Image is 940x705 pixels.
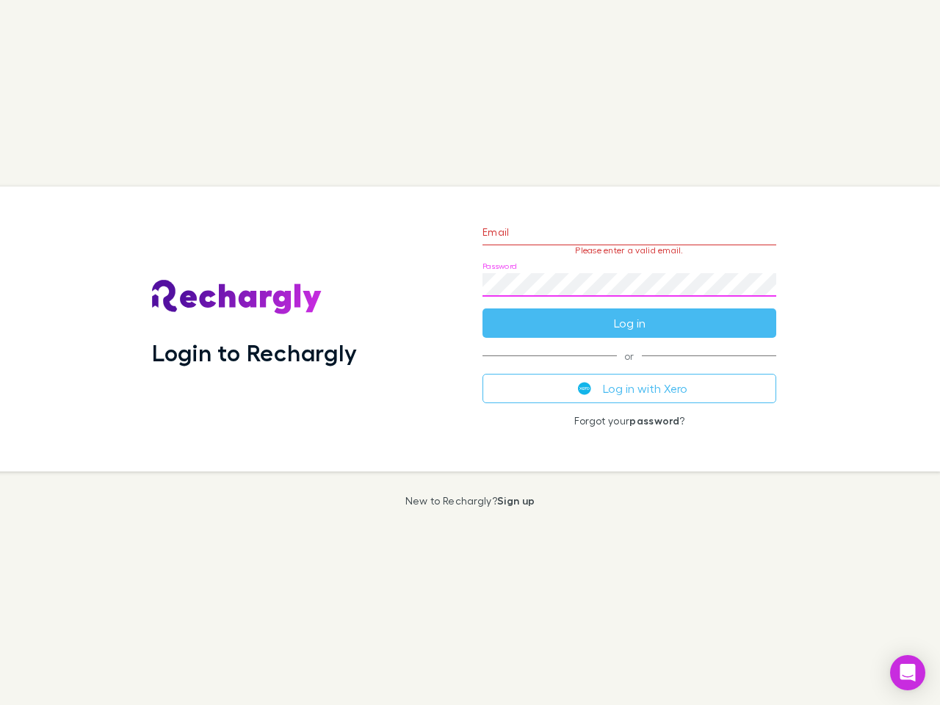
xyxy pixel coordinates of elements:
[482,355,776,356] span: or
[497,494,535,507] a: Sign up
[152,280,322,315] img: Rechargly's Logo
[890,655,925,690] div: Open Intercom Messenger
[482,308,776,338] button: Log in
[482,415,776,427] p: Forgot your ?
[405,495,535,507] p: New to Rechargly?
[482,261,517,272] label: Password
[482,374,776,403] button: Log in with Xero
[578,382,591,395] img: Xero's logo
[482,245,776,256] p: Please enter a valid email.
[152,339,357,366] h1: Login to Rechargly
[629,414,679,427] a: password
